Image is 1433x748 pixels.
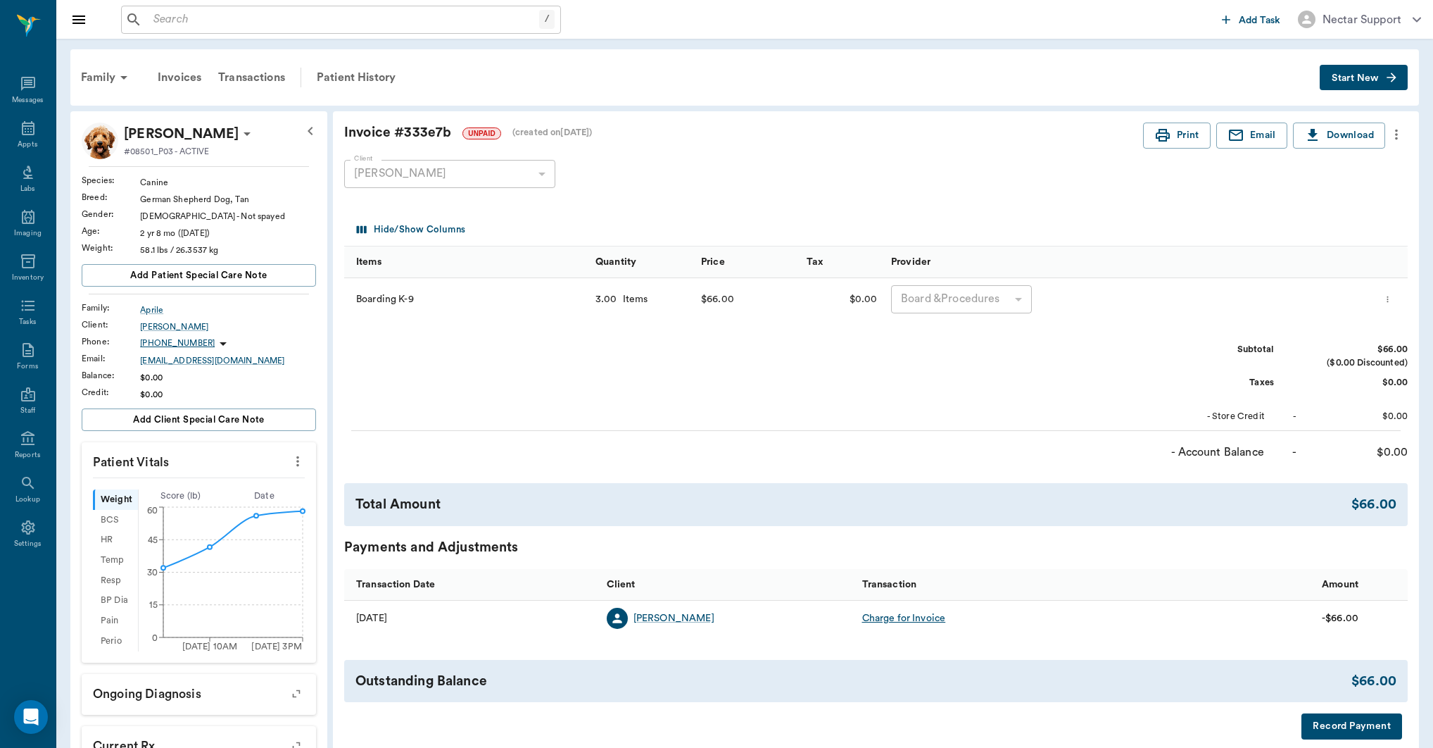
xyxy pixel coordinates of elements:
div: Score ( lb ) [139,490,222,503]
button: more [286,449,309,473]
button: Nectar Support [1287,6,1432,32]
div: Messages [12,95,44,106]
div: 3.00 [595,292,617,306]
div: $0.00 [1302,410,1408,423]
tspan: 15 [149,601,158,609]
div: Family [72,61,141,94]
div: Provider [884,247,1128,278]
span: Add patient Special Care Note [130,268,267,283]
a: Invoices [149,61,210,94]
span: UNPAID [463,128,500,139]
div: Items [356,242,381,282]
div: Balance : [82,369,140,382]
div: Lookup [15,494,40,505]
div: Amount [1110,568,1365,600]
div: - [1293,410,1296,423]
button: more [1380,287,1396,311]
div: German Shepherd Dog, Tan [140,193,316,206]
div: Juliette Aprile [124,123,239,145]
tspan: [DATE] 3PM [251,642,302,651]
div: $0.00 [1302,376,1408,389]
div: [DEMOGRAPHIC_DATA] - Not spayed [140,210,316,223]
div: Staff [20,406,35,416]
div: Taxes [1168,376,1274,389]
div: HR [93,530,138,551]
div: Transaction [862,565,917,604]
div: Boarding K-9 [344,278,588,320]
tspan: 30 [147,568,158,577]
div: Invoice # 333e7b [344,123,1143,143]
div: BCS [93,510,138,530]
div: Quantity [588,247,694,278]
div: Price [694,247,800,278]
div: Aprile [140,304,316,316]
div: - Account Balance [1159,444,1264,461]
div: Open Intercom Messenger [14,700,48,734]
div: Family : [82,301,140,314]
div: Provider [891,242,930,282]
div: Tasks [19,317,37,328]
a: [PERSON_NAME] [140,320,316,333]
button: Select columns [353,219,469,241]
div: Client [607,565,636,604]
div: Reports [15,450,41,461]
button: Record Payment [1301,713,1402,740]
input: Search [148,10,539,30]
div: Tax [800,247,884,278]
div: Email : [82,352,140,365]
a: Transactions [210,61,293,94]
div: $0.00 [800,278,884,320]
div: [PERSON_NAME] [344,160,555,188]
p: #08501_P03 - ACTIVE [124,145,209,158]
div: $0.00 [140,371,316,384]
span: Add client Special Care Note [133,412,265,428]
div: $66.00 [1351,671,1396,692]
div: Client : [82,318,140,331]
button: Add Task [1216,6,1287,32]
a: [EMAIL_ADDRESS][DOMAIN_NAME] [140,354,316,367]
div: Transaction Date [344,568,600,600]
p: Ongoing diagnosis [82,674,316,709]
div: (created on [DATE] ) [512,126,593,139]
div: Charge for Invoice [862,611,946,625]
div: Date [222,490,306,503]
tspan: [DATE] 10AM [182,642,238,651]
div: Species : [82,174,140,187]
div: 08/21/25 [356,611,387,625]
button: Add patient Special Care Note [82,264,316,287]
a: [PERSON_NAME] [633,611,714,625]
div: Age : [82,225,140,237]
div: Labs [20,184,35,194]
div: Forms [17,361,38,372]
div: Items [344,247,588,278]
button: Start New [1320,65,1408,91]
div: Pain [93,611,138,631]
p: [PHONE_NUMBER] [140,337,215,349]
div: 58.1 lbs / 26.3537 kg [140,244,316,256]
div: ($0.00 Discounted) [1302,356,1408,370]
div: $0.00 [1302,444,1408,461]
div: BP Dia [93,591,138,611]
div: Subtotal [1168,343,1274,356]
div: Inventory [12,273,44,283]
tspan: 0 [152,633,158,642]
div: -$66.00 [1322,611,1358,625]
div: Appts [18,139,37,150]
div: Resp [93,571,138,591]
div: Price [701,242,725,282]
div: Canine [140,176,316,189]
div: - Store Credit [1159,410,1265,423]
div: Transaction Date [356,565,435,604]
div: Temp [93,550,138,571]
div: Client [600,568,855,600]
a: Patient History [308,61,404,94]
button: Close drawer [65,6,93,34]
button: Download [1293,123,1385,149]
button: more [1385,123,1408,147]
tspan: 45 [148,535,158,544]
